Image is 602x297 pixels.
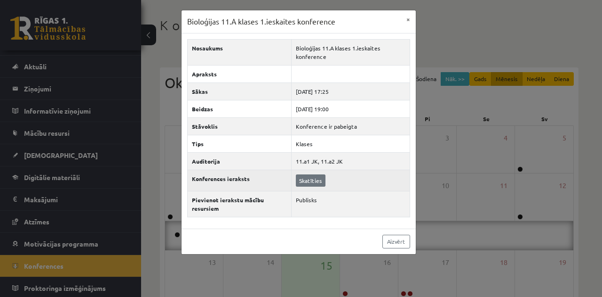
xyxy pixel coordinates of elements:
th: Pievienot ierakstu mācību resursiem [188,191,292,217]
td: Bioloģijas 11.A klases 1.ieskaites konference [291,39,410,65]
th: Stāvoklis [188,117,292,135]
a: Aizvērt [382,235,410,248]
th: Apraksts [188,65,292,82]
h3: Bioloģijas 11.A klases 1.ieskaites konference [187,16,335,27]
button: × [401,10,416,28]
td: Klases [291,135,410,152]
td: [DATE] 17:25 [291,82,410,100]
th: Tips [188,135,292,152]
th: Konferences ieraksts [188,170,292,191]
th: Beidzas [188,100,292,117]
td: Konference ir pabeigta [291,117,410,135]
th: Sākas [188,82,292,100]
td: 11.a1 JK, 11.a2 JK [291,152,410,170]
th: Auditorija [188,152,292,170]
a: Skatīties [296,174,325,187]
td: Publisks [291,191,410,217]
th: Nosaukums [188,39,292,65]
td: [DATE] 19:00 [291,100,410,117]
